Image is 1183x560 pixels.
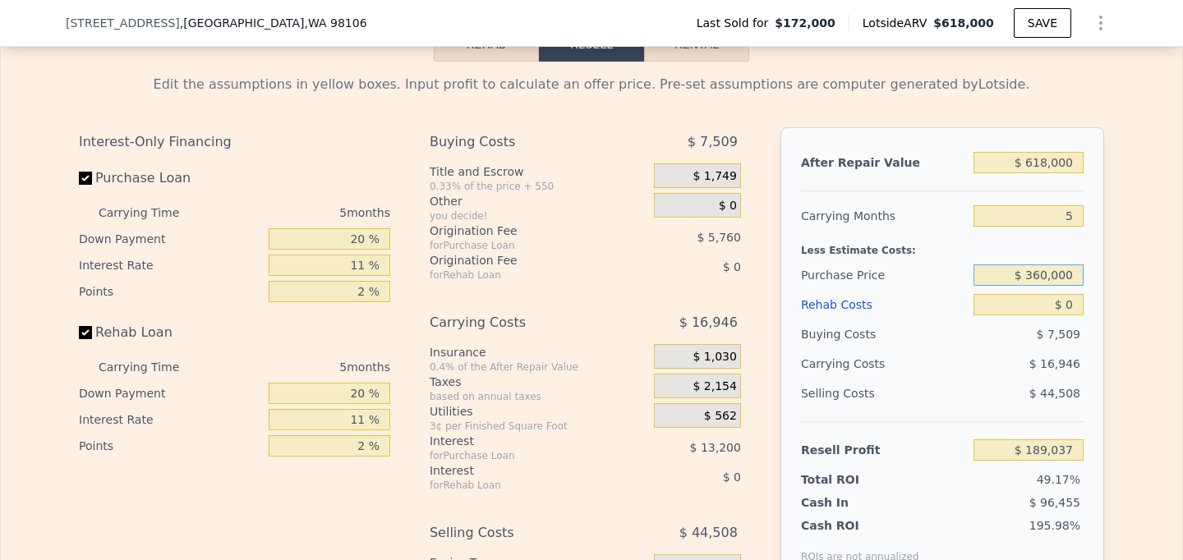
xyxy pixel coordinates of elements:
div: Cash ROI [801,517,919,534]
div: 5 months [212,200,390,226]
div: for Purchase Loan [430,449,613,462]
div: Carrying Time [99,354,205,380]
div: Carrying Months [801,201,967,231]
div: Down Payment [79,226,262,252]
div: Insurance [430,344,647,360]
div: Buying Costs [801,319,967,349]
div: 3¢ per Finished Square Foot [430,420,647,433]
div: Title and Escrow [430,163,647,180]
span: [STREET_ADDRESS] [66,15,180,31]
div: 0.33% of the price + 550 [430,180,647,193]
input: Rehab Loan [79,326,92,339]
label: Rehab Loan [79,318,262,347]
div: Carrying Time [99,200,205,226]
span: $ 0 [719,199,737,213]
div: Resell Profit [801,435,967,465]
div: you decide! [430,209,647,223]
div: for Purchase Loan [430,239,613,252]
div: based on annual taxes [430,390,647,403]
div: After Repair Value [801,148,967,177]
span: $ 0 [723,470,741,484]
span: $ 0 [723,260,741,273]
div: Points [79,278,262,305]
div: Cash In [801,494,904,511]
div: Origination Fee [430,252,613,269]
div: Taxes [430,374,647,390]
span: $ 5,760 [697,231,740,244]
div: 5 months [212,354,390,380]
input: Purchase Loan [79,172,92,185]
span: $ 2,154 [693,379,736,394]
button: SAVE [1014,8,1071,38]
span: $ 44,508 [679,518,738,548]
span: Last Sold for [697,15,776,31]
span: $ 1,749 [693,169,736,184]
span: $ 16,946 [679,308,738,337]
div: Purchase Price [801,260,967,290]
span: $ 44,508 [1029,387,1080,400]
div: Interest [430,462,613,479]
div: Utilities [430,403,647,420]
span: $ 7,509 [1037,328,1080,341]
div: Selling Costs [801,379,967,408]
div: Interest-Only Financing [79,127,390,157]
span: $ 16,946 [1029,357,1080,370]
div: 0.4% of the After Repair Value [430,360,647,374]
div: Buying Costs [430,127,613,157]
div: for Rehab Loan [430,479,613,492]
span: $ 562 [704,409,737,424]
span: $ 96,455 [1029,496,1080,509]
span: $ 7,509 [688,127,738,157]
div: Other [430,193,647,209]
span: $ 1,030 [693,350,736,365]
span: 195.98% [1029,519,1080,532]
div: Interest [430,433,613,449]
div: for Rehab Loan [430,269,613,282]
div: Rehab Costs [801,290,967,319]
span: 49.17% [1037,473,1080,486]
span: $618,000 [933,16,994,30]
span: Lotside ARV [863,15,933,31]
div: Points [79,433,262,459]
div: Interest Rate [79,252,262,278]
div: Less Estimate Costs: [801,231,1084,260]
span: $ 13,200 [690,441,741,454]
div: Origination Fee [430,223,613,239]
span: , [GEOGRAPHIC_DATA] [180,15,367,31]
div: Selling Costs [430,518,613,548]
div: Carrying Costs [430,308,613,337]
div: Interest Rate [79,406,262,433]
div: Total ROI [801,471,904,488]
label: Purchase Loan [79,163,262,193]
div: Down Payment [79,380,262,406]
span: , WA 98106 [304,16,366,30]
span: $172,000 [775,15,835,31]
div: Carrying Costs [801,349,904,379]
button: Show Options [1084,7,1117,39]
div: Edit the assumptions in yellow boxes. Input profit to calculate an offer price. Pre-set assumptio... [79,75,1104,94]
